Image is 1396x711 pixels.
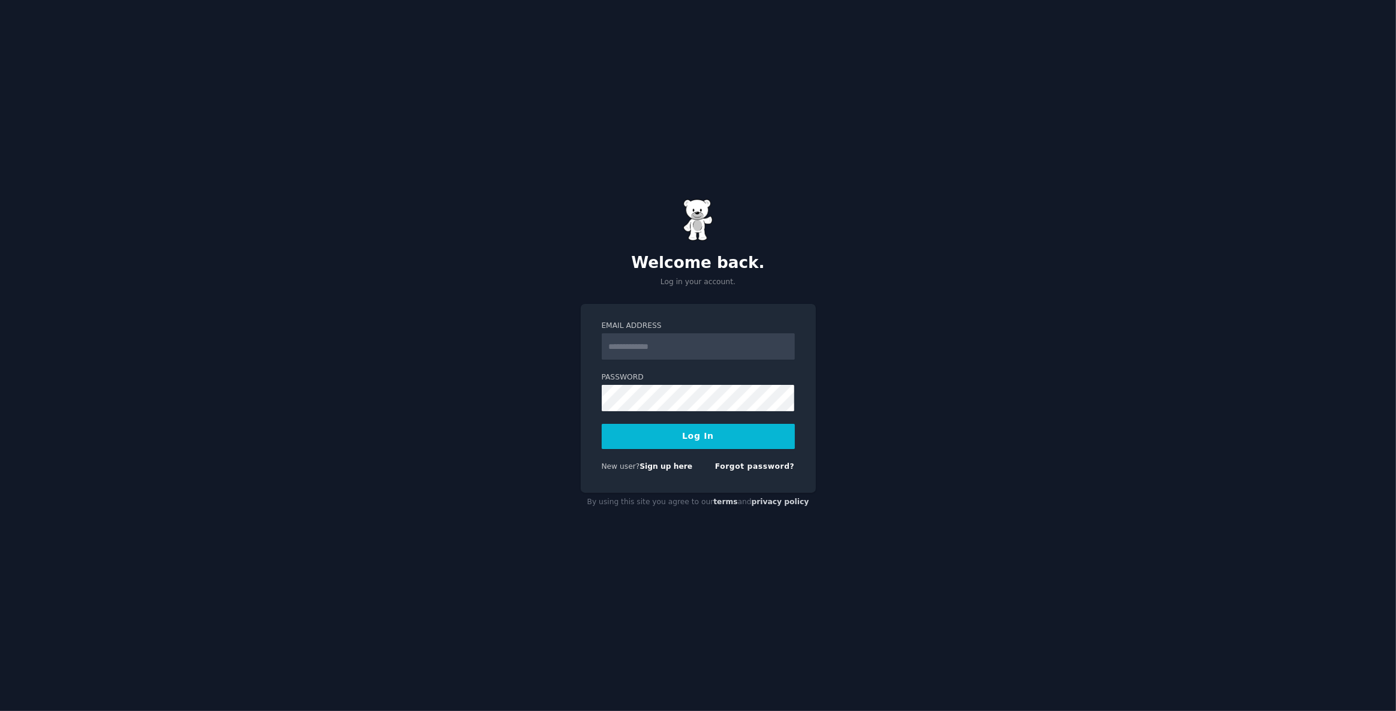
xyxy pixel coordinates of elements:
p: Log in your account. [581,277,816,288]
div: By using this site you agree to our and [581,493,816,512]
a: privacy policy [752,498,809,506]
a: Sign up here [640,462,692,471]
img: Gummy Bear [683,199,713,241]
label: Email Address [602,321,795,332]
button: Log In [602,424,795,449]
a: terms [713,498,737,506]
a: Forgot password? [715,462,795,471]
span: New user? [602,462,640,471]
label: Password [602,372,795,383]
h2: Welcome back. [581,254,816,273]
